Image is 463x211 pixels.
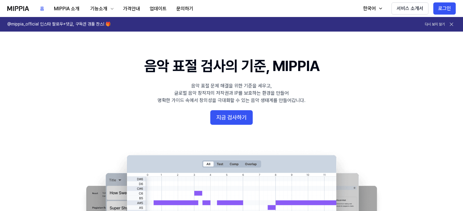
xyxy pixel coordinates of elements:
[210,110,253,125] button: 지금 검사하기
[172,3,198,15] button: 문의하기
[433,2,456,15] button: 로그인
[89,5,108,12] div: 기능소개
[35,3,49,15] button: 홈
[362,5,377,12] div: 한국어
[144,56,319,76] h1: 음악 표절 검사의 기준, MIPPIA
[145,0,172,17] a: 업데이트
[35,0,49,17] a: 홈
[7,21,111,27] h1: @mippia_official 인스타 팔로우+댓글, 구독권 경품 찬스! 🎁
[357,2,387,15] button: 한국어
[84,3,118,15] button: 기능소개
[158,82,305,104] div: 음악 표절 문제 해결을 위한 기준을 세우고, 글로벌 음악 창작자의 저작권과 IP를 보호하는 환경을 만들어 명확한 가이드 속에서 창의성을 극대화할 수 있는 음악 생태계를 만들어...
[145,3,172,15] button: 업데이트
[425,22,445,27] button: 다시 보지 않기
[118,3,145,15] button: 가격안내
[49,3,84,15] button: MIPPIA 소개
[391,2,428,15] button: 서비스 소개서
[7,6,29,11] img: logo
